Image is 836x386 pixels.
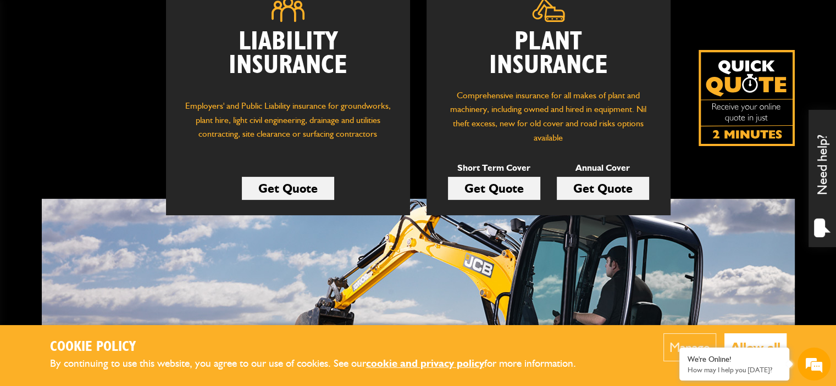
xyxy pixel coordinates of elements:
a: Get your insurance quote isn just 2-minutes [699,50,795,146]
p: Annual Cover [557,161,649,175]
a: Get Quote [557,177,649,200]
p: By continuing to use this website, you agree to our use of cookies. See our for more information. [50,355,594,372]
button: Manage [663,333,716,361]
a: Get Quote [242,177,334,200]
p: Comprehensive insurance for all makes of plant and machinery, including owned and hired in equipm... [443,88,654,144]
a: cookie and privacy policy [366,357,484,370]
p: Short Term Cover [448,161,540,175]
img: Quick Quote [699,50,795,146]
p: How may I help you today? [688,366,781,374]
p: Employers' and Public Liability insurance for groundworks, plant hire, light civil engineering, d... [182,99,394,152]
a: Get Quote [448,177,540,200]
h2: Plant Insurance [443,30,654,77]
h2: Liability Insurance [182,30,394,88]
div: Need help? [809,110,836,247]
div: We're Online! [688,355,781,364]
h2: Cookie Policy [50,339,594,356]
button: Allow all [724,333,787,361]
